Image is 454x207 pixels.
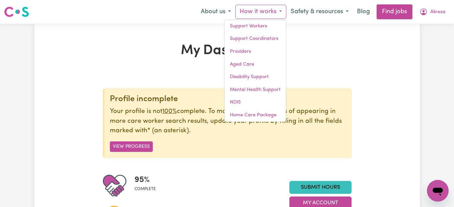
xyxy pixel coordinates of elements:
span: Alireza [430,8,446,16]
p: Your profile is not complete. To maximise your chances of appearing in more care worker search re... [110,107,346,136]
img: Careseekers logo [4,6,29,18]
button: How it works [235,5,286,19]
button: About us [196,5,235,19]
div: How it works [224,20,286,122]
a: Submit Hours [289,181,352,194]
button: View Progress [110,141,153,152]
a: Careseekers logo [4,4,29,20]
a: NDIS [224,96,286,109]
iframe: Button to launch messaging window [427,180,449,202]
button: Safety & resources [286,5,353,19]
a: Mental Health Support [224,84,286,96]
a: Home Care Package [224,109,286,122]
a: Aged Care [224,58,286,71]
a: Providers [224,45,286,58]
a: Disability Support [224,71,286,84]
div: Profile completeness: 95% [135,174,161,198]
span: complete [135,186,156,192]
h1: My Dashboard [103,43,352,59]
button: My Account [415,5,450,19]
a: Blog [353,4,374,19]
span: 95 % [135,174,156,186]
u: 100% [162,108,177,115]
span: an asterisk [147,128,189,134]
div: Profile incomplete [110,94,346,104]
a: Support Workers [224,20,286,33]
a: Support Coordinators [224,32,286,45]
a: Find jobs [377,4,412,19]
